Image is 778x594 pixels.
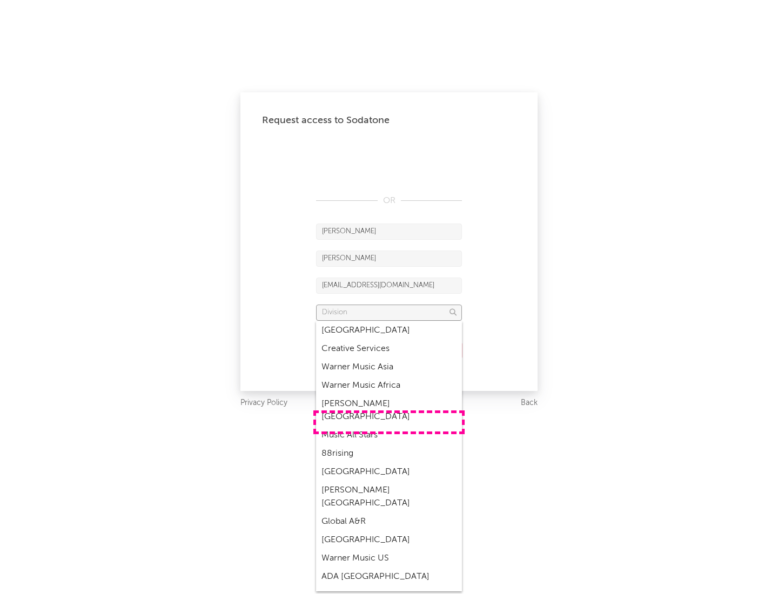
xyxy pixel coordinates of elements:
[316,278,462,294] input: Email
[316,358,462,376] div: Warner Music Asia
[316,444,462,463] div: 88rising
[316,481,462,512] div: [PERSON_NAME] [GEOGRAPHIC_DATA]
[316,426,462,444] div: Music All Stars
[316,340,462,358] div: Creative Services
[316,376,462,395] div: Warner Music Africa
[316,549,462,568] div: Warner Music US
[316,251,462,267] input: Last Name
[316,512,462,531] div: Global A&R
[316,194,462,207] div: OR
[262,114,516,127] div: Request access to Sodatone
[316,224,462,240] input: First Name
[316,321,462,340] div: [GEOGRAPHIC_DATA]
[316,531,462,549] div: [GEOGRAPHIC_DATA]
[316,305,462,321] input: Division
[521,396,538,410] a: Back
[316,395,462,426] div: [PERSON_NAME] [GEOGRAPHIC_DATA]
[240,396,287,410] a: Privacy Policy
[316,568,462,586] div: ADA [GEOGRAPHIC_DATA]
[316,463,462,481] div: [GEOGRAPHIC_DATA]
